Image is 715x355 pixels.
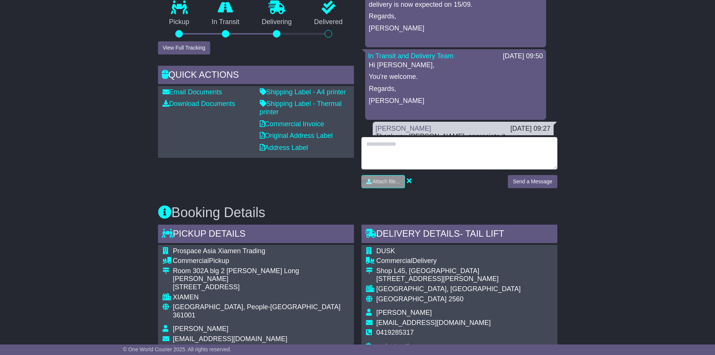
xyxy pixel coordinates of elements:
[508,175,557,188] button: Send a Message
[369,12,542,21] p: Regards,
[449,295,464,303] span: 2560
[163,88,222,96] a: Email Documents
[158,205,557,220] h3: Booking Details
[260,100,342,116] a: Shipping Label - Thermal printer
[158,41,210,54] button: View Full Tracking
[376,257,412,264] span: Commercial
[503,52,543,60] div: [DATE] 09:50
[158,66,354,86] div: Quick Actions
[376,329,414,336] span: 0419285317
[510,125,551,133] div: [DATE] 09:27
[200,18,251,26] p: In Transit
[369,85,542,93] p: Regards,
[158,225,354,245] div: Pickup Details
[376,295,447,303] span: [GEOGRAPHIC_DATA]
[361,225,557,245] div: Delivery Details
[260,132,333,139] a: Original Address Label
[173,267,349,283] div: Room 302A blg 2 [PERSON_NAME] Long [PERSON_NAME]
[376,133,551,141] div: Thank you [PERSON_NAME], appreciate it .
[376,343,420,350] span: no instructions
[369,97,542,105] p: [PERSON_NAME]
[173,257,209,264] span: Commercial
[158,18,201,26] p: Pickup
[376,285,521,293] div: [GEOGRAPHIC_DATA], [GEOGRAPHIC_DATA]
[260,120,324,128] a: Commercial Invoice
[376,275,521,283] div: [STREET_ADDRESS][PERSON_NAME]
[251,18,303,26] p: Delivering
[173,247,265,255] span: Prospace Asia Xiamen Trading
[173,283,349,292] div: [STREET_ADDRESS]
[260,88,346,96] a: Shipping Label - A4 printer
[173,335,288,343] span: [EMAIL_ADDRESS][DOMAIN_NAME]
[260,144,308,151] a: Address Label
[376,309,432,316] span: [PERSON_NAME]
[376,247,395,255] span: DUSK
[173,303,341,311] span: [GEOGRAPHIC_DATA], People-[GEOGRAPHIC_DATA]
[163,100,235,107] a: Download Documents
[368,52,454,60] a: In Transit and Delivery Team
[369,24,542,33] p: [PERSON_NAME]
[303,18,354,26] p: Delivered
[369,73,542,81] p: You're welcome.
[369,61,542,69] p: Hi [PERSON_NAME],
[376,125,431,132] a: [PERSON_NAME]
[173,311,196,319] span: 361001
[123,346,232,352] span: © One World Courier 2025. All rights reserved.
[376,267,521,275] div: Shop L45, [GEOGRAPHIC_DATA]
[173,293,349,302] div: XIAMEN
[173,325,229,332] span: [PERSON_NAME]
[173,257,349,265] div: Pickup
[376,319,491,326] span: [EMAIL_ADDRESS][DOMAIN_NAME]
[376,257,521,265] div: Delivery
[460,228,504,239] span: - Tail Lift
